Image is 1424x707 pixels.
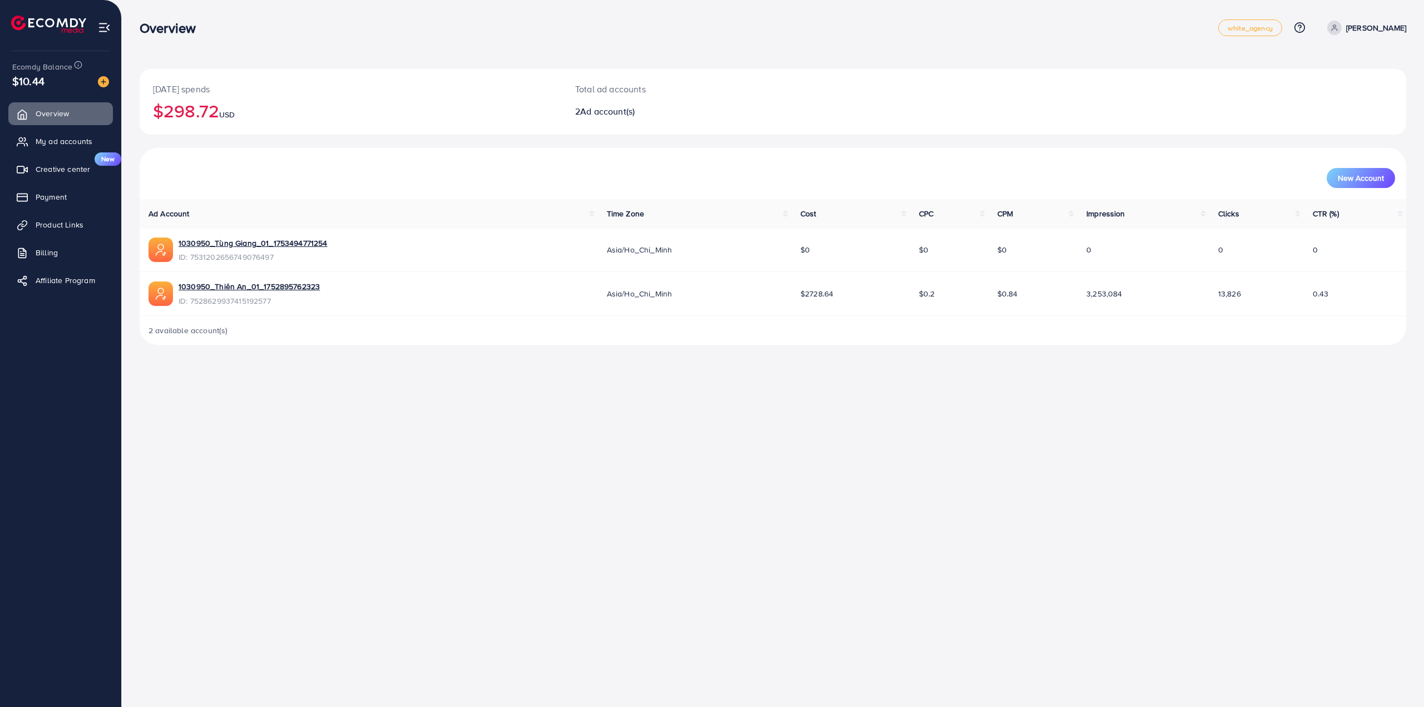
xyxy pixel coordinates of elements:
span: Ad account(s) [580,105,635,117]
p: [DATE] spends [153,82,548,96]
span: $0 [800,244,810,255]
span: $0 [997,244,1007,255]
span: Time Zone [607,208,644,219]
a: 1030950_Thiên An_01_1752895762323 [179,281,320,292]
h2: $298.72 [153,100,548,121]
span: $2728.64 [800,288,833,299]
h2: 2 [575,106,865,117]
img: ic-ads-acc.e4c84228.svg [149,238,173,262]
a: Affiliate Program [8,269,113,291]
span: $10.44 [12,73,44,89]
img: menu [98,21,111,34]
span: Ad Account [149,208,190,219]
span: $0.2 [919,288,935,299]
button: New Account [1327,168,1395,188]
span: Overview [36,108,69,119]
a: Product Links [8,214,113,236]
img: image [98,76,109,87]
span: CPC [919,208,933,219]
span: Cost [800,208,817,219]
span: $0.84 [997,288,1018,299]
a: My ad accounts [8,130,113,152]
span: ID: 7531202656749076497 [179,251,328,263]
a: Billing [8,241,113,264]
span: 3,253,084 [1086,288,1122,299]
img: ic-ads-acc.e4c84228.svg [149,281,173,306]
span: ID: 7528629937415192577 [179,295,320,306]
a: [PERSON_NAME] [1323,21,1406,35]
a: Overview [8,102,113,125]
h3: Overview [140,20,205,36]
span: 0 [1218,244,1223,255]
p: [PERSON_NAME] [1346,21,1406,34]
span: New [95,152,121,166]
p: Total ad accounts [575,82,865,96]
span: Ecomdy Balance [12,61,72,72]
span: $0 [919,244,928,255]
span: My ad accounts [36,136,92,147]
span: Asia/Ho_Chi_Minh [607,288,673,299]
a: Payment [8,186,113,208]
a: 1030950_Tùng Giang_01_1753494771254 [179,238,328,249]
span: Asia/Ho_Chi_Minh [607,244,673,255]
iframe: Chat [1377,657,1416,699]
span: CPM [997,208,1013,219]
a: Creative centerNew [8,158,113,180]
span: 0 [1313,244,1318,255]
span: USD [219,109,235,120]
a: white_agency [1218,19,1282,36]
span: Impression [1086,208,1125,219]
span: Product Links [36,219,83,230]
span: 0.43 [1313,288,1329,299]
span: 0 [1086,244,1091,255]
span: New Account [1338,174,1384,182]
span: Clicks [1218,208,1239,219]
span: white_agency [1228,24,1273,32]
span: Affiliate Program [36,275,95,286]
span: 13,826 [1218,288,1241,299]
span: Payment [36,191,67,202]
img: logo [11,16,86,33]
span: CTR (%) [1313,208,1339,219]
span: Creative center [36,164,90,175]
span: 2 available account(s) [149,325,228,336]
span: Billing [36,247,58,258]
